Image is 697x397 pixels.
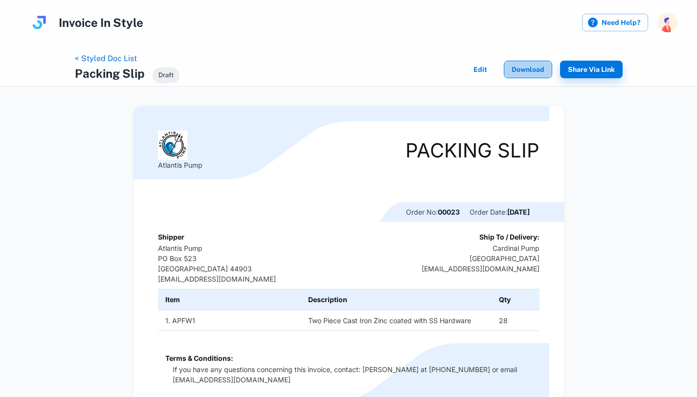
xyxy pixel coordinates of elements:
[479,233,540,241] b: Ship To / Delivery:
[301,289,492,310] th: Description
[165,354,233,362] b: Terms & Conditions:
[492,289,540,310] th: Qty
[504,61,552,78] button: Download
[422,243,540,274] p: Cardinal Pump [GEOGRAPHIC_DATA] [EMAIL_ADDRESS][DOMAIN_NAME]
[658,13,677,32] img: photoURL
[75,53,180,65] nav: breadcrumb
[158,131,202,170] div: Atlantis Pump
[301,310,492,331] td: Two Piece Cast Iron Zinc coated with SS Hardware
[405,141,540,160] div: Packing Slip
[560,61,623,78] button: Share via Link
[492,310,540,331] td: 28
[165,364,532,385] ul: If you have any questions concerning this invoice, contact: [PERSON_NAME] at [PHONE_NUMBER] or em...
[158,131,188,160] img: Logo
[29,13,49,32] img: logo.svg
[158,243,276,284] p: Atlantis Pump PO Box 523 [GEOGRAPHIC_DATA] 44903 [EMAIL_ADDRESS][DOMAIN_NAME]
[158,233,184,241] b: Shipper
[465,61,496,78] button: Edit
[75,54,137,63] a: < Styled Doc List
[582,14,648,31] label: Need Help?
[59,14,143,31] h4: Invoice In Style
[158,310,301,331] td: 1. APFW1
[158,289,301,310] th: Item
[153,70,180,80] span: Draft
[75,65,145,82] h4: Packing Slip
